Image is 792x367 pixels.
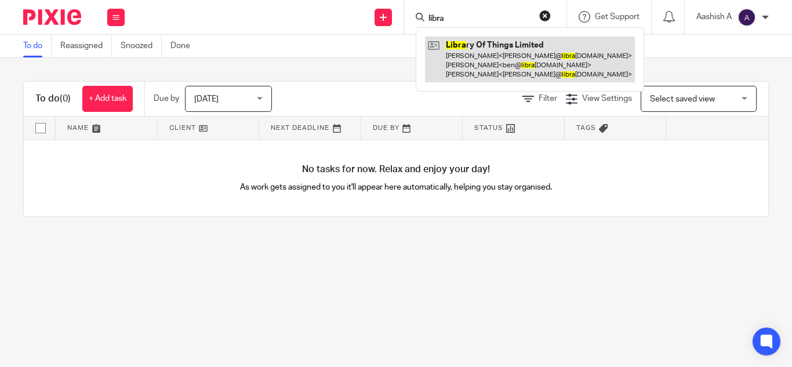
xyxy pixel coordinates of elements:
h4: No tasks for now. Relax and enjoy your day! [24,163,768,176]
a: Done [170,35,199,57]
span: [DATE] [194,95,219,103]
input: Search [427,14,532,24]
span: View Settings [582,95,632,103]
img: Pixie [23,9,81,25]
a: To do [23,35,52,57]
p: As work gets assigned to you it'll appear here automatically, helping you stay organised. [210,181,582,193]
span: (0) [60,94,71,103]
img: svg%3E [737,8,756,27]
span: Get Support [595,13,640,21]
a: Snoozed [121,35,162,57]
h1: To do [35,93,71,105]
span: Select saved view [650,95,715,103]
p: Due by [154,93,179,104]
button: Clear [539,10,551,21]
p: Aashish A [696,11,732,23]
span: Tags [576,125,596,131]
span: Filter [539,95,557,103]
a: + Add task [82,86,133,112]
a: Reassigned [60,35,112,57]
